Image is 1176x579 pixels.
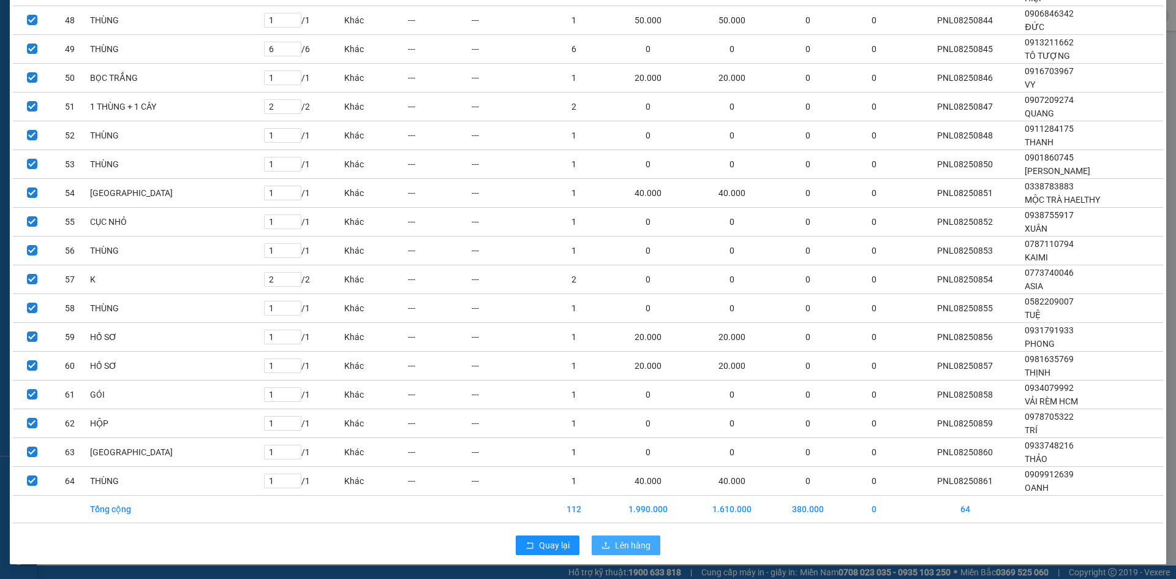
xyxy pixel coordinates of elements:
td: 0 [774,294,842,323]
td: [GEOGRAPHIC_DATA] [89,179,264,208]
td: PNL08250861 [906,467,1024,496]
td: 0 [842,496,906,523]
td: --- [407,121,471,150]
td: 2 [542,265,606,294]
td: --- [407,265,471,294]
span: 0911284175 [1025,124,1074,134]
td: 50.000 [690,6,774,35]
td: 20.000 [606,323,690,352]
td: 1 [542,380,606,409]
span: TUỆ [1025,310,1041,320]
td: 0 [774,237,842,265]
td: 62 [51,409,89,438]
td: / 2 [263,93,344,121]
td: 0 [606,150,690,179]
td: 0 [774,409,842,438]
td: Khác [344,121,407,150]
td: PNL08250859 [906,409,1024,438]
span: 0916703967 [1025,66,1074,76]
span: THỊNH [1025,368,1050,377]
td: THÙNG [89,35,264,64]
td: HỒ SƠ [89,352,264,380]
td: 1 [542,409,606,438]
td: / 1 [263,352,344,380]
td: PNL08250854 [906,265,1024,294]
td: / 1 [263,208,344,237]
td: 0 [774,121,842,150]
span: TÔ TƯỢNG [1025,51,1070,61]
span: rollback [526,541,534,551]
td: Khác [344,6,407,35]
td: Khác [344,237,407,265]
span: 0978705322 [1025,412,1074,422]
span: 0909912639 [1025,469,1074,479]
td: Khác [344,380,407,409]
td: PNL08250856 [906,323,1024,352]
td: 0 [842,265,906,294]
td: --- [407,323,471,352]
td: 0 [774,438,842,467]
td: 1 THÙNG + 1 CÂY [89,93,264,121]
td: 53 [51,150,89,179]
span: PHONG [1025,339,1055,349]
span: MỘC TRÀ HAELTHY [1025,195,1100,205]
td: 1 [542,467,606,496]
td: 1 [542,352,606,380]
td: 0 [690,35,774,64]
td: --- [471,294,542,323]
td: --- [471,467,542,496]
td: --- [471,64,542,93]
td: 64 [906,496,1024,523]
span: 0338783883 [1025,181,1074,191]
td: 0 [690,409,774,438]
td: 0 [690,237,774,265]
span: XUÂN [1025,224,1047,233]
td: CỤC NHỎ [89,208,264,237]
td: PNL08250852 [906,208,1024,237]
td: --- [471,265,542,294]
td: 0 [774,323,842,352]
span: 0773740046 [1025,268,1074,278]
td: 0 [842,35,906,64]
span: QUANG [1025,108,1054,118]
td: 0 [774,467,842,496]
td: --- [471,93,542,121]
td: 0 [842,467,906,496]
span: [PERSON_NAME] [1025,166,1090,176]
td: 0 [842,237,906,265]
td: --- [471,409,542,438]
span: KAIMI [1025,252,1048,262]
td: 1 [542,64,606,93]
td: --- [471,179,542,208]
td: 40.000 [690,179,774,208]
td: 58 [51,294,89,323]
td: 0 [774,64,842,93]
td: 0 [606,265,690,294]
span: Quay lại [539,539,570,552]
td: 0 [842,150,906,179]
td: 0 [690,121,774,150]
td: 59 [51,323,89,352]
td: / 6 [263,35,344,64]
span: 0901860745 [1025,153,1074,162]
td: 0 [842,121,906,150]
td: --- [407,352,471,380]
td: 0 [774,208,842,237]
td: 0 [842,409,906,438]
button: rollbackQuay lại [516,535,579,555]
td: --- [471,150,542,179]
td: 50 [51,64,89,93]
td: THÙNG [89,121,264,150]
td: Khác [344,294,407,323]
td: 0 [690,265,774,294]
td: --- [407,93,471,121]
td: --- [407,438,471,467]
td: 20.000 [690,352,774,380]
td: 0 [842,380,906,409]
span: ĐỨC [1025,22,1044,32]
td: 0 [842,64,906,93]
td: --- [471,438,542,467]
div: [PERSON_NAME] [10,10,108,38]
div: VP hàng [GEOGRAPHIC_DATA] [117,10,241,40]
span: Nhận: [117,12,146,25]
